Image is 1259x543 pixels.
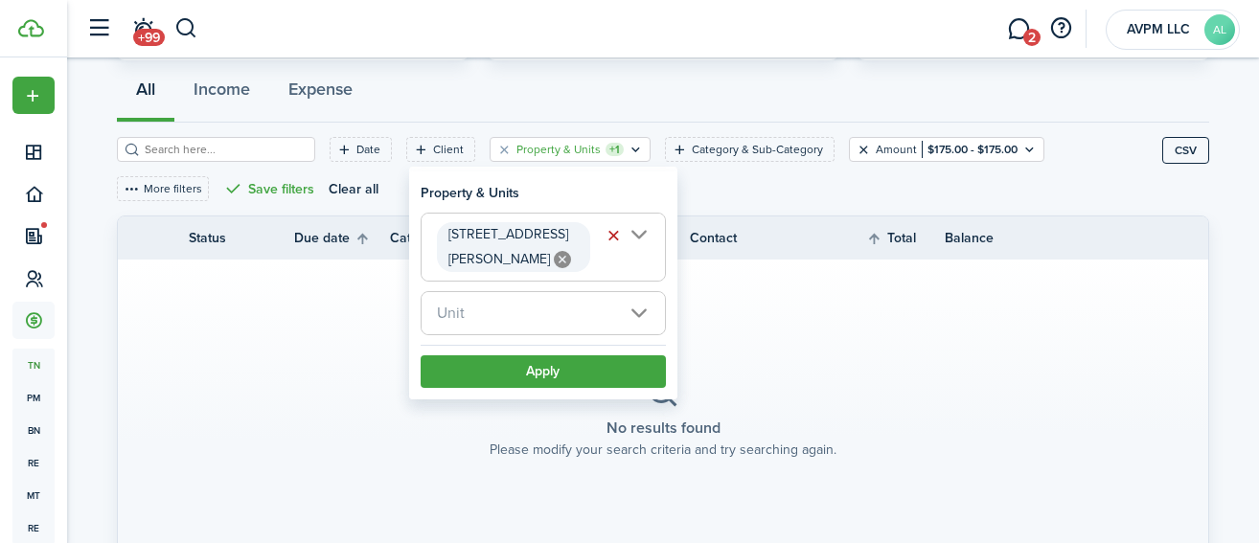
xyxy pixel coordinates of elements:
a: tn [12,349,55,381]
button: Clear filter [856,142,872,157]
filter-tag-label: Category & Sub-Category [692,141,823,158]
button: Clear filter [496,142,513,157]
filter-tag-label: Amount [876,141,917,158]
button: Open menu [12,77,55,114]
a: pm [12,381,55,414]
th: Status [189,228,294,248]
th: Balance [945,228,1060,248]
button: Save filters [223,176,314,201]
img: TenantCloud [18,19,44,37]
span: 2 [1023,29,1041,46]
button: Expense [269,65,372,123]
button: Clear all [329,176,378,201]
button: Clear [601,222,628,249]
filter-tag-value: $175.00 - $175.00 [922,141,1018,158]
filter-tag: Open filter [330,137,392,162]
th: Contact [690,228,830,248]
span: AVPM LLC [1120,23,1197,36]
span: Unit [437,302,465,324]
button: Open resource center [1044,12,1077,45]
span: [STREET_ADDRESS][PERSON_NAME] [448,224,568,269]
th: Category [390,228,510,248]
button: CSV [1162,137,1209,164]
th: Sort [294,227,390,250]
filter-tag: Open filter [406,137,475,162]
filter-tag: Open filter [665,137,835,162]
placeholder-description: Please modify your search criteria and try searching again. [490,440,836,460]
h3: Property & Units [421,183,519,203]
placeholder-title: No results found [607,417,721,440]
a: bn [12,414,55,446]
a: Messaging [1000,5,1037,54]
input: Search here... [140,141,309,159]
avatar-text: AL [1204,14,1235,45]
button: More filters [117,176,209,201]
filter-tag-label: Property & Units [516,141,601,158]
filter-tag-label: Client [433,141,464,158]
button: Apply [421,355,666,388]
button: Income [174,65,269,123]
a: mt [12,479,55,511]
filter-tag-counter: +1 [606,143,624,156]
span: +99 [133,29,165,46]
a: re [12,446,55,479]
button: Search [174,12,198,45]
filter-tag: Open filter [849,137,1044,162]
filter-tag-label: Date [356,141,380,158]
a: Notifications [125,5,161,54]
filter-tag: Open filter [490,137,651,162]
button: Open sidebar [80,11,117,47]
th: Sort [866,227,945,250]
